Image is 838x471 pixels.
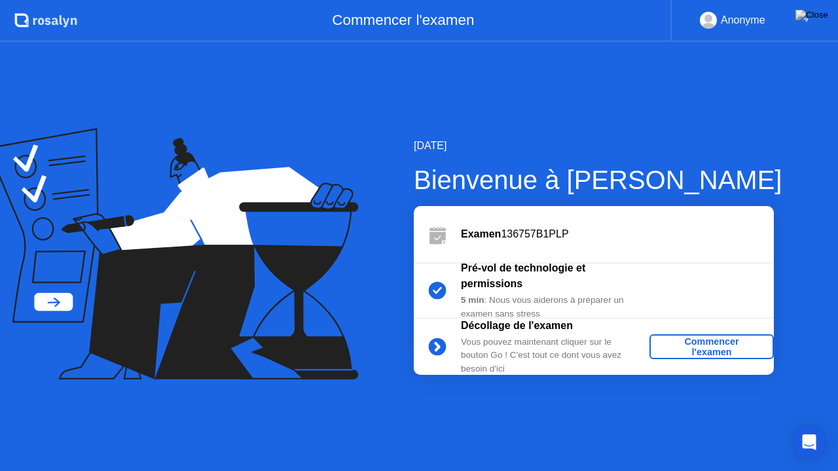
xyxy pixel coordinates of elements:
[649,334,774,359] button: Commencer l'examen
[414,138,782,154] div: [DATE]
[795,10,828,20] img: Close
[793,427,825,458] div: Open Intercom Messenger
[461,262,585,289] b: Pré-vol de technologie et permissions
[461,295,484,305] b: 5 min
[461,336,649,375] div: Vous pouvez maintenant cliquer sur le bouton Go ! C'est tout ce dont vous avez besoin d'ici
[414,160,782,200] div: Bienvenue à [PERSON_NAME]
[655,336,769,357] div: Commencer l'examen
[461,294,649,321] div: : Nous vous aiderons à préparer un examen sans stress
[461,320,573,331] b: Décollage de l'examen
[461,228,501,239] b: Examen
[461,226,774,242] div: 136757B1PLP
[721,12,765,29] div: Anonyme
